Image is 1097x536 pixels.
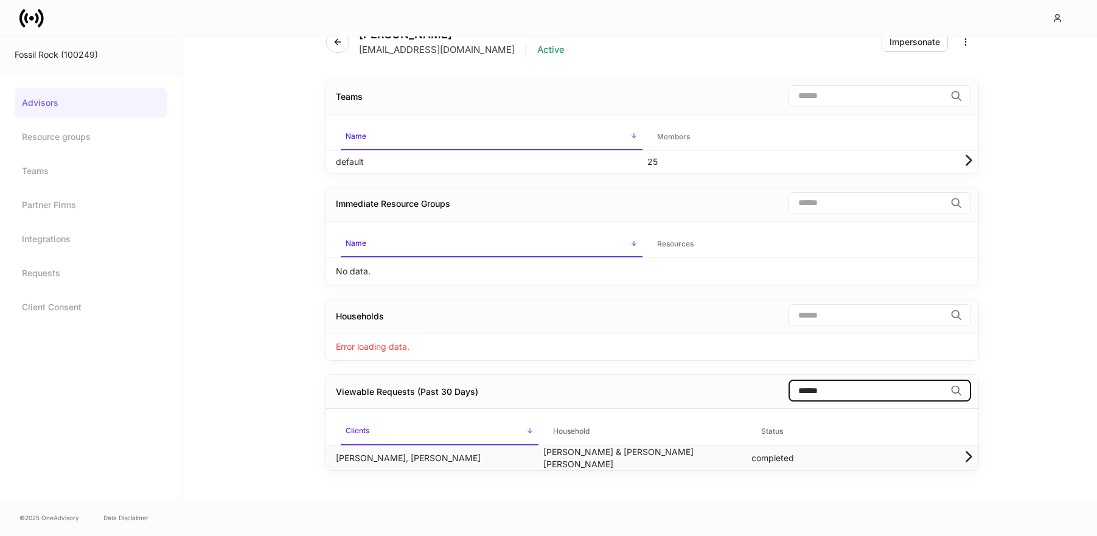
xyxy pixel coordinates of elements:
a: Resource groups [15,122,167,151]
td: completed [751,445,959,470]
a: Teams [15,156,167,186]
span: Name [341,124,643,150]
h6: Members [657,131,690,142]
div: Immediate Resource Groups [336,198,450,210]
p: Error loading data. [336,341,409,353]
span: Members [652,125,955,150]
h6: Name [346,130,366,142]
h6: Household [553,425,590,437]
a: Data Disclaimer [103,513,148,523]
span: © 2025 OneAdvisory [19,513,79,523]
a: Partner Firms [15,190,167,220]
td: default [336,150,648,173]
span: Household [548,419,747,444]
button: Impersonate [882,32,948,52]
p: Active [537,44,565,56]
h6: Clients [346,425,369,436]
h6: Name [346,237,366,249]
span: Resources [652,232,955,257]
td: 25 [647,150,959,173]
a: Integrations [15,224,167,254]
td: [PERSON_NAME] & [PERSON_NAME] [PERSON_NAME] [543,445,751,470]
a: Advisors [15,88,167,117]
span: Status [756,419,955,444]
h6: Status [761,425,783,437]
a: Client Consent [15,293,167,322]
a: Requests [15,259,167,288]
div: Teams [336,91,363,103]
p: No data. [336,265,371,277]
p: | [524,44,528,56]
p: [EMAIL_ADDRESS][DOMAIN_NAME] [359,44,515,56]
div: Households [336,310,384,322]
span: Clients [341,419,539,445]
span: Name [341,231,643,257]
h6: Resources [657,238,694,249]
div: Impersonate [890,38,940,46]
td: [PERSON_NAME], [PERSON_NAME] [336,445,544,470]
div: Viewable Requests (Past 30 Days) [336,386,478,398]
div: Fossil Rock (100249) [15,49,167,61]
